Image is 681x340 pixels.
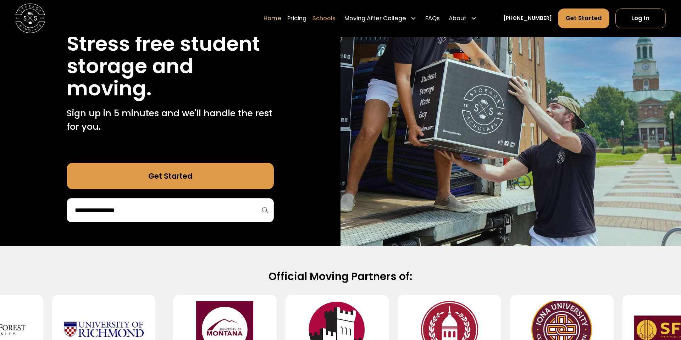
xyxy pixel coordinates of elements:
[67,107,273,133] p: Sign up in 5 minutes and we'll handle the rest for you.
[503,15,552,22] a: [PHONE_NUMBER]
[287,8,306,29] a: Pricing
[312,8,336,29] a: Schools
[15,4,45,33] a: home
[67,163,273,189] a: Get Started
[425,8,440,29] a: FAQs
[615,9,666,28] a: Log In
[449,14,466,23] div: About
[104,270,577,283] h2: Official Moving Partners of:
[15,4,45,33] img: Storage Scholars main logo
[67,33,273,100] h1: Stress free student storage and moving.
[446,8,480,29] div: About
[264,8,281,29] a: Home
[344,14,406,23] div: Moving After College
[558,9,610,28] a: Get Started
[341,8,419,29] div: Moving After College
